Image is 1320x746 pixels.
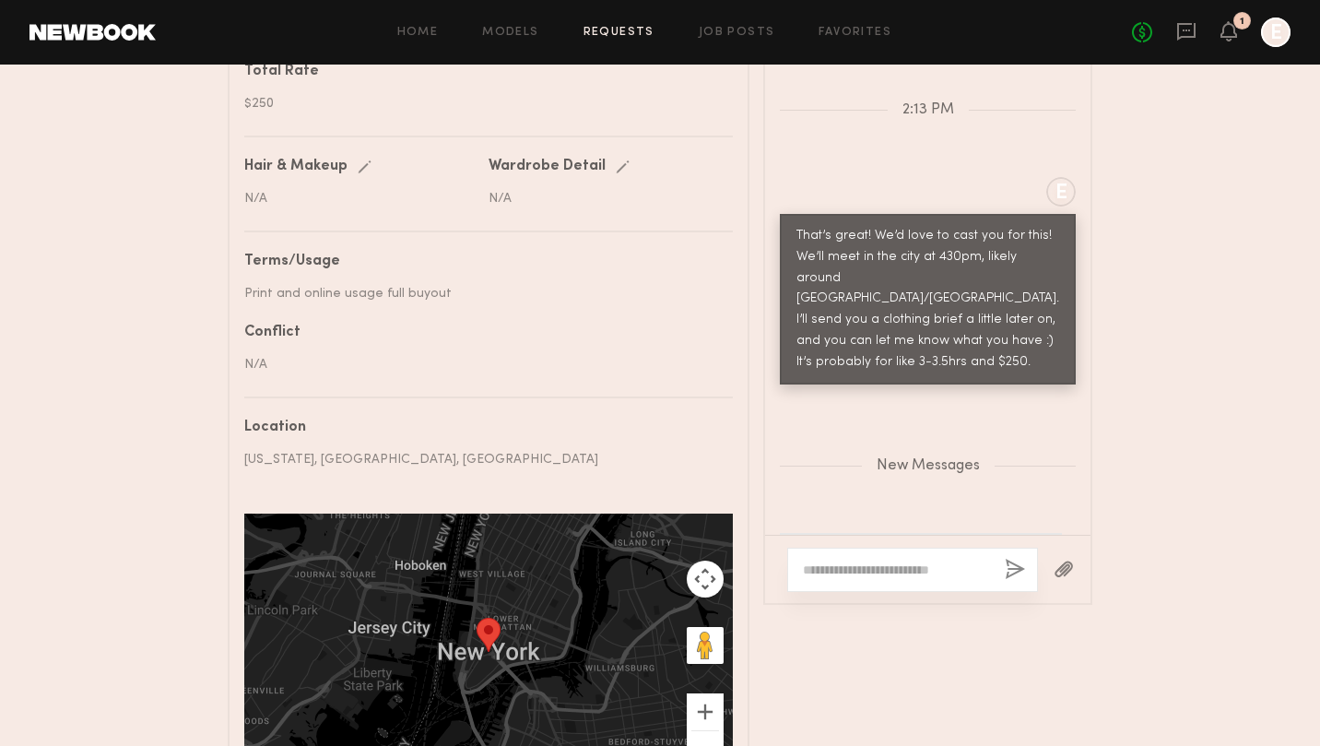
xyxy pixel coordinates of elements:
[244,450,719,469] div: [US_STATE], [GEOGRAPHIC_DATA], [GEOGRAPHIC_DATA]
[397,27,439,39] a: Home
[244,284,719,303] div: Print and online usage full buyout
[819,27,891,39] a: Favorites
[583,27,654,39] a: Requests
[687,693,724,730] button: Zoom in
[244,189,475,208] div: N/A
[1240,17,1244,27] div: 1
[482,27,538,39] a: Models
[244,255,719,269] div: Terms/Usage
[244,94,719,113] div: $250
[902,102,954,118] span: 2:13 PM
[687,561,724,598] button: Map camera controls
[244,420,719,435] div: Location
[489,189,719,208] div: N/A
[244,355,719,374] div: N/A
[1261,18,1291,47] a: E
[244,326,719,340] div: Conflict
[796,226,1059,374] div: That’s great! We’d love to cast you for this! We’ll meet in the city at 430pm, likely around [GEO...
[699,27,775,39] a: Job Posts
[687,627,724,664] button: Drag Pegman onto the map to open Street View
[877,458,980,474] span: New Messages
[244,65,719,79] div: Total Rate
[244,160,348,174] div: Hair & Makeup
[489,160,606,174] div: Wardrobe Detail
